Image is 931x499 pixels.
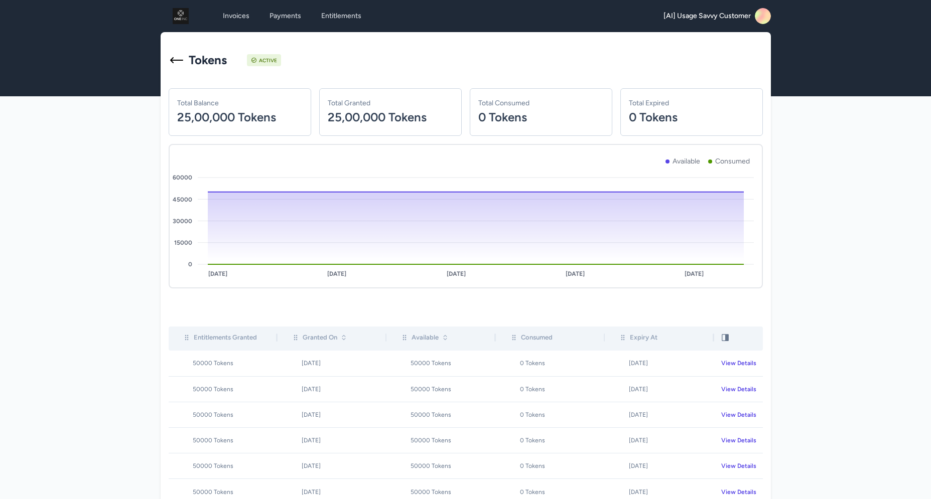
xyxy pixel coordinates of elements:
[169,376,278,402] td: 50000 Tokens
[715,156,750,167] p: Consumed
[328,98,453,108] p: Total Granted
[721,359,762,367] div: View Details
[278,453,386,479] td: [DATE]
[496,351,605,376] td: 0 Tokens
[446,270,465,277] tspan: [DATE]
[188,261,192,268] tspan: 0
[619,332,657,343] div: Expiry At
[183,332,257,343] div: Entitlements Granted
[328,108,453,126] p: 25,00,000 Tokens
[721,462,762,470] div: View Details
[169,428,278,453] td: 50000 Tokens
[169,453,278,479] td: 50000 Tokens
[169,402,278,427] td: 50000 Tokens
[173,196,192,203] tspan: 45000
[177,98,303,108] p: Total Balance
[292,332,347,343] div: Granted On
[263,7,307,25] a: Payments
[478,98,604,108] p: Total Consumed
[496,402,605,427] td: 0 Tokens
[173,174,192,181] tspan: 60000
[259,57,277,64] div: Active
[208,270,227,277] tspan: [DATE]
[278,351,386,376] td: [DATE]
[605,376,714,402] td: [DATE]
[605,453,714,479] td: [DATE]
[496,453,605,479] td: 0 Tokens
[386,376,495,402] td: 50000 Tokens
[386,402,495,427] td: 50000 Tokens
[605,428,714,453] td: [DATE]
[174,239,192,246] tspan: 15000
[510,332,553,343] div: Consumed
[721,488,762,496] div: View Details
[566,270,585,277] tspan: [DATE]
[721,385,762,393] div: View Details
[721,436,762,444] div: View Details
[165,8,197,24] img: logo_1760452024.png
[177,108,303,126] p: 25,00,000 Tokens
[685,270,704,277] tspan: [DATE]
[217,7,255,25] a: Invoices
[278,376,386,402] td: [DATE]
[629,108,754,126] p: 0 Tokens
[663,8,771,24] a: [AI] Usage Savvy Customer
[173,218,192,225] tspan: 30000
[496,428,605,453] td: 0 Tokens
[386,428,495,453] td: 50000 Tokens
[605,402,714,427] td: [DATE]
[189,52,227,68] h1: Tokens
[605,351,714,376] td: [DATE]
[386,351,495,376] td: 50000 Tokens
[315,7,367,25] a: Entitlements
[478,108,604,126] p: 0 Tokens
[386,453,495,479] td: 50000 Tokens
[327,270,346,277] tspan: [DATE]
[401,332,449,343] div: Available
[629,98,754,108] p: Total Expired
[721,411,762,419] div: View Details
[278,428,386,453] td: [DATE]
[496,376,605,402] td: 0 Tokens
[278,402,386,427] td: [DATE]
[673,156,700,167] p: Available
[169,351,278,376] td: 50000 Tokens
[663,11,751,21] span: [AI] Usage Savvy Customer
